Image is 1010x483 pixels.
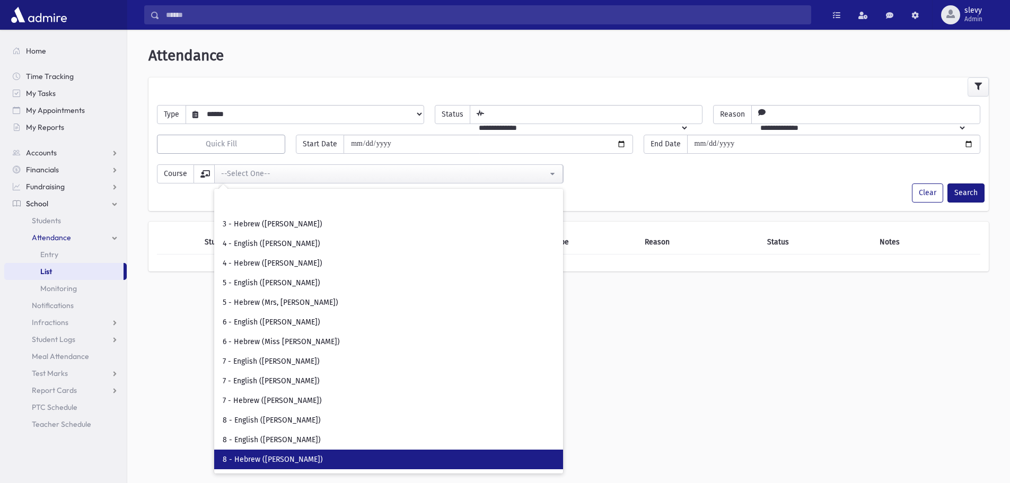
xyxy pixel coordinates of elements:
span: Student Logs [32,335,75,344]
a: Students [4,212,127,229]
a: Time Tracking [4,68,127,85]
span: End Date [644,135,688,154]
img: AdmirePro [8,4,69,25]
span: 7 - Hebrew ([PERSON_NAME]) [223,396,322,406]
div: --Select One-- [221,168,548,179]
a: My Tasks [4,85,127,102]
span: 8 - English ([PERSON_NAME]) [223,435,321,445]
input: Search [160,5,811,24]
span: Teacher Schedule [32,419,91,429]
span: School [26,199,48,208]
span: 7 - English ([PERSON_NAME]) [223,356,320,367]
span: 3 - Hebrew ([PERSON_NAME]) [223,219,322,230]
span: 8 - Hebrew ([PERSON_NAME]) [223,454,323,465]
span: Course [157,164,194,183]
span: Meal Attendance [32,352,89,361]
span: 6 - Hebrew (Miss [PERSON_NAME]) [223,337,340,347]
span: Financials [26,165,59,174]
span: Report Cards [32,385,77,395]
span: Admin [964,15,982,23]
button: Search [947,183,985,203]
th: Type [547,230,639,254]
span: Type [157,105,186,124]
span: Accounts [26,148,57,157]
a: My Reports [4,119,127,136]
span: Status [435,105,470,124]
a: Student Logs [4,331,127,348]
a: Test Marks [4,365,127,382]
span: slevy [964,6,982,15]
a: Notifications [4,297,127,314]
span: Students [32,216,61,225]
span: Start Date [296,135,344,154]
span: List [40,267,52,276]
button: Clear [912,183,943,203]
a: My Appointments [4,102,127,119]
span: Home [26,46,46,56]
span: Entry [40,250,58,259]
span: 7 - English ([PERSON_NAME]) [223,376,320,387]
span: 4 - Hebrew ([PERSON_NAME]) [223,258,322,269]
a: Accounts [4,144,127,161]
a: Fundraising [4,178,127,195]
span: My Tasks [26,89,56,98]
span: 4 - English ([PERSON_NAME]) [223,239,320,249]
a: PTC Schedule [4,399,127,416]
th: Notes [873,230,980,254]
a: Entry [4,246,127,263]
a: List [4,263,124,280]
span: Attendance [148,47,224,64]
span: Fundraising [26,182,65,191]
button: Quick Fill [157,135,285,154]
a: Home [4,42,127,59]
th: Reason [638,230,761,254]
span: Reason [713,105,752,124]
th: Status [761,230,873,254]
span: 8 - English ([PERSON_NAME]) [223,415,321,426]
span: My Reports [26,122,64,132]
span: PTC Schedule [32,402,77,412]
span: Quick Fill [206,139,237,148]
span: Infractions [32,318,68,327]
a: School [4,195,127,212]
th: Student [198,230,326,254]
a: Financials [4,161,127,178]
span: Monitoring [40,284,77,293]
span: 5 - Hebrew (Mrs, [PERSON_NAME]) [223,297,338,308]
span: My Appointments [26,106,85,115]
span: Attendance [32,233,71,242]
button: --Select One-- [214,164,563,183]
span: Test Marks [32,368,68,378]
span: 6 - English ([PERSON_NAME]) [223,317,320,328]
a: Attendance [4,229,127,246]
a: Meal Attendance [4,348,127,365]
a: Infractions [4,314,127,331]
a: Report Cards [4,382,127,399]
span: Notifications [32,301,74,310]
span: Time Tracking [26,72,74,81]
a: Monitoring [4,280,127,297]
input: Search [218,195,559,213]
a: Teacher Schedule [4,416,127,433]
span: 5 - English ([PERSON_NAME]) [223,278,320,288]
